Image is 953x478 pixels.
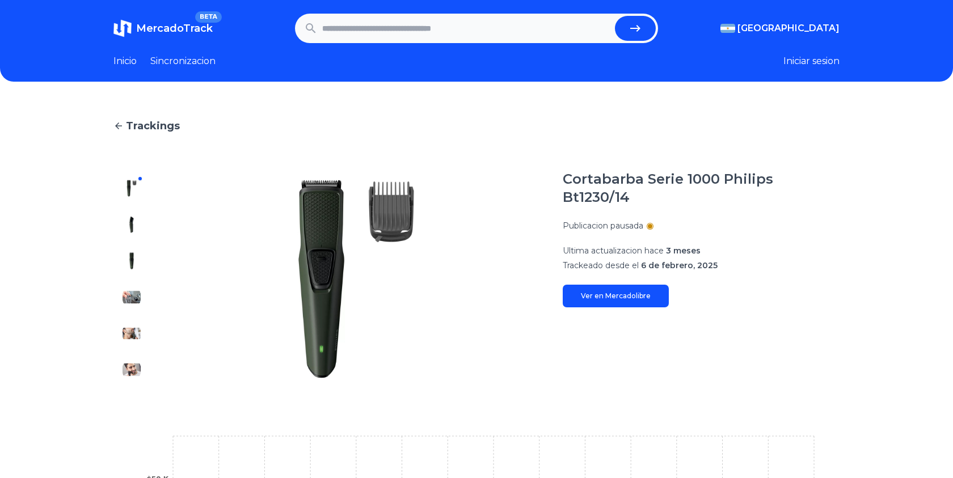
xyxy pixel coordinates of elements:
span: 3 meses [666,246,701,256]
img: Cortabarba Serie 1000 Philips Bt1230/14 [123,324,141,342]
img: MercadoTrack [113,19,132,37]
h1: Cortabarba Serie 1000 Philips Bt1230/14 [563,170,840,206]
p: Publicacion pausada [563,220,643,231]
img: Cortabarba Serie 1000 Philips Bt1230/14 [123,252,141,270]
img: Cortabarba Serie 1000 Philips Bt1230/14 [123,288,141,306]
span: BETA [195,11,222,23]
span: Trackeado desde el [563,260,639,270]
button: Iniciar sesion [783,54,840,68]
a: MercadoTrackBETA [113,19,213,37]
span: [GEOGRAPHIC_DATA] [737,22,840,35]
img: Cortabarba Serie 1000 Philips Bt1230/14 [172,170,540,388]
button: [GEOGRAPHIC_DATA] [720,22,840,35]
a: Sincronizacion [150,54,216,68]
img: Cortabarba Serie 1000 Philips Bt1230/14 [123,215,141,234]
img: Cortabarba Serie 1000 Philips Bt1230/14 [123,361,141,379]
span: 6 de febrero, 2025 [641,260,718,270]
span: Trackings [126,118,180,134]
img: Argentina [720,24,735,33]
span: MercadoTrack [136,22,213,35]
a: Trackings [113,118,840,134]
span: Ultima actualizacion hace [563,246,664,256]
img: Cortabarba Serie 1000 Philips Bt1230/14 [123,179,141,197]
a: Ver en Mercadolibre [563,285,669,307]
a: Inicio [113,54,137,68]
